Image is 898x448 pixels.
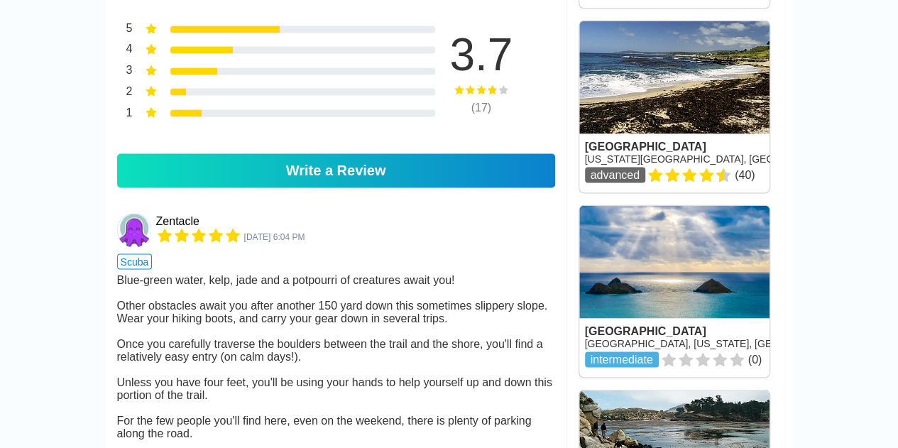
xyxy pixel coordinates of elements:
div: 4 [117,41,133,60]
span: scuba [117,253,153,269]
div: 1 [117,104,133,123]
span: 5948 [244,231,305,241]
div: 3.7 [428,32,535,77]
div: 3 [117,62,133,81]
a: Write a Review [117,153,555,187]
a: Zentacle [117,213,153,247]
a: [US_STATE][GEOGRAPHIC_DATA], [GEOGRAPHIC_DATA] West [585,153,878,164]
img: Zentacle [117,213,151,247]
a: Zentacle [156,214,199,227]
a: [GEOGRAPHIC_DATA], [US_STATE], [GEOGRAPHIC_DATA] [585,337,858,349]
div: 2 [117,83,133,102]
div: 5 [117,21,133,39]
div: Blue-green water, kelp, jade and a potpourri of creatures await you! Other obstacles await you af... [117,273,555,439]
div: ( 17 ) [428,101,535,114]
